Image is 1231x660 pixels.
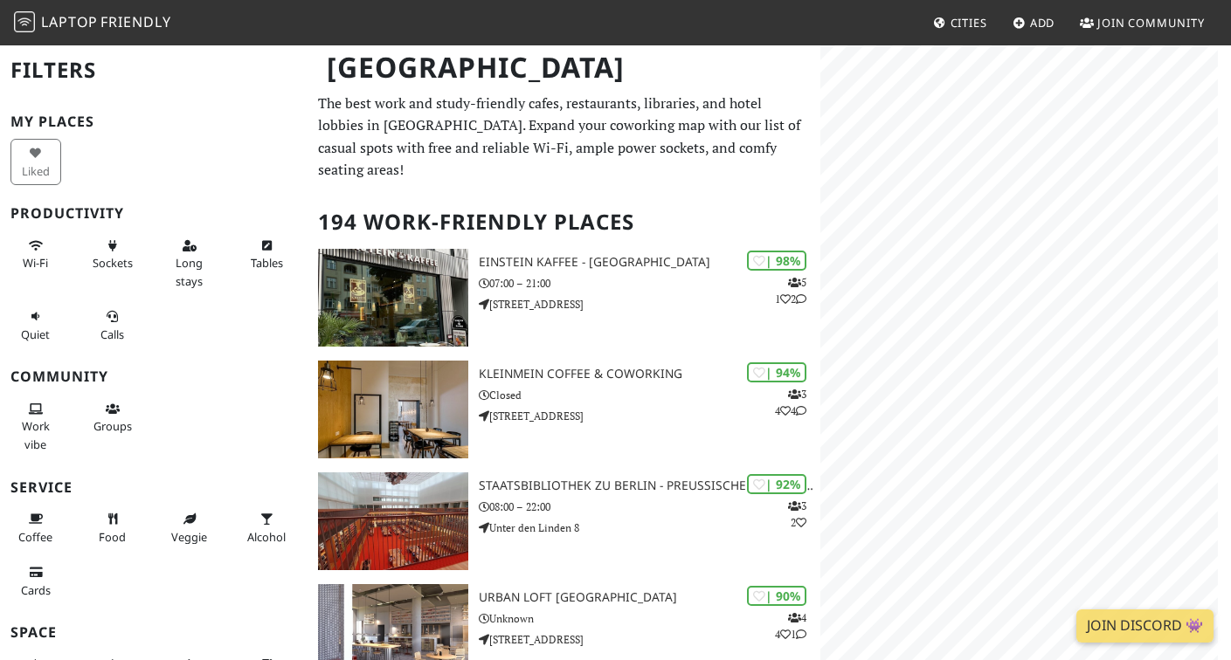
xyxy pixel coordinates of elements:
a: Staatsbibliothek zu Berlin - Preußischer Kulturbesitz | 92% 32 Staatsbibliothek zu Berlin - Preuß... [308,472,820,570]
a: Join Discord 👾 [1076,609,1214,643]
button: Groups [87,395,138,441]
button: Wi-Fi [10,231,61,278]
span: Stable Wi-Fi [23,255,48,271]
button: Coffee [10,505,61,551]
p: 08:00 – 22:00 [479,498,820,515]
h2: Filters [10,44,297,97]
span: Quiet [21,327,50,342]
a: Cities [926,7,994,38]
img: KleinMein Coffee & Coworking [318,361,468,458]
a: Add [1006,7,1062,38]
img: LaptopFriendly [14,11,35,32]
button: Work vibe [10,395,61,458]
span: Coffee [18,529,52,545]
img: Einstein Kaffee - Charlottenburg [318,249,468,347]
span: Alcohol [247,529,286,545]
h3: Community [10,368,297,385]
span: Veggie [171,529,207,545]
button: Sockets [87,231,138,278]
button: Cards [10,558,61,604]
p: [STREET_ADDRESS] [479,631,820,648]
h3: KleinMein Coffee & Coworking [479,367,820,382]
span: Food [99,529,126,545]
h3: My Places [10,113,297,130]
button: Calls [87,302,138,348]
h3: Space [10,624,297,641]
p: Closed [479,387,820,403]
h3: Staatsbibliothek zu Berlin - Preußischer Kulturbesitz [479,478,820,493]
a: KleinMein Coffee & Coworking | 94% 344 KleinMein Coffee & Coworking Closed [STREET_ADDRESS] [308,361,820,458]
h3: Einstein Kaffee - [GEOGRAPHIC_DATA] [479,255,820,270]
span: Power sockets [93,255,133,271]
p: [STREET_ADDRESS] [479,408,820,424]
p: 4 4 1 [775,609,806,643]
span: Video/audio calls [100,327,124,342]
h3: URBAN LOFT [GEOGRAPHIC_DATA] [479,590,820,605]
span: People working [22,418,50,451]
p: 5 1 2 [775,274,806,307]
h1: [GEOGRAPHIC_DATA] [313,44,817,92]
button: Quiet [10,302,61,348]
span: Cities [951,15,987,31]
span: Credit cards [21,582,51,598]
a: Join Community [1073,7,1212,38]
button: Alcohol [241,505,292,551]
span: Work-friendly tables [251,255,283,271]
span: Laptop [41,12,98,31]
span: Friendly [100,12,170,31]
p: 3 4 4 [775,386,806,419]
p: 07:00 – 21:00 [479,275,820,292]
div: | 92% [747,474,806,494]
button: Tables [241,231,292,278]
button: Long stays [164,231,215,295]
p: Unter den Linden 8 [479,519,820,536]
span: Long stays [176,255,203,288]
button: Veggie [164,505,215,551]
h2: 194 Work-Friendly Places [318,196,810,249]
span: Group tables [93,418,132,434]
p: [STREET_ADDRESS] [479,296,820,313]
div: | 90% [747,586,806,606]
a: Einstein Kaffee - Charlottenburg | 98% 512 Einstein Kaffee - [GEOGRAPHIC_DATA] 07:00 – 21:00 [STR... [308,249,820,347]
button: Food [87,505,138,551]
h3: Service [10,479,297,496]
div: | 98% [747,251,806,271]
a: LaptopFriendly LaptopFriendly [14,8,171,38]
div: | 94% [747,362,806,382]
span: Join Community [1097,15,1205,31]
h3: Productivity [10,205,297,222]
p: The best work and study-friendly cafes, restaurants, libraries, and hotel lobbies in [GEOGRAPHIC_... [318,93,810,182]
span: Add [1030,15,1055,31]
p: Unknown [479,610,820,627]
p: 3 2 [788,498,806,531]
img: Staatsbibliothek zu Berlin - Preußischer Kulturbesitz [318,472,468,570]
